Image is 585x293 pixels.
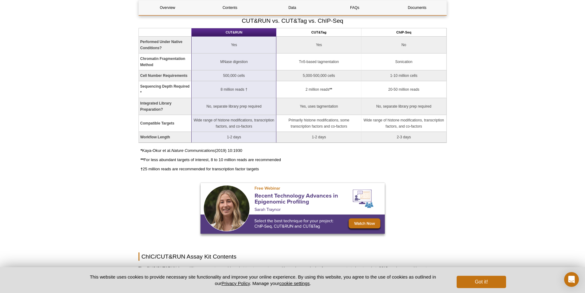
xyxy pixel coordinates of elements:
h2: CUT&RUN vs. CUT&Tag vs. ChIP-Seq [138,17,447,25]
a: FAQs [326,0,384,15]
td: 5,000-500,000 cells [276,70,361,81]
img: Free Webinar [201,183,385,234]
a: Data [263,0,321,15]
a: Overview [139,0,197,15]
p: Kaya-Okur et al. (2019) 10:1930 [141,148,447,154]
td: 2-3 days [361,132,446,143]
div: Open Intercom Messenger [564,272,579,287]
td: No [361,37,446,53]
p: The ChIC/CUT&RUN Assay Kit components are shipped at two temperatures, with one box on dry ice fo... [138,265,447,284]
a: Contents [201,0,259,15]
th: CUT&RUN [192,28,276,37]
strong: Workflow Length [140,135,170,139]
td: 1-2 days [276,132,361,143]
strong: † [141,167,143,171]
h2: ChIC/CUT&RUN Assay Kit Contents [138,252,447,261]
a: Free Webinar Comparing ChIP, CUT&Tag and CUT&RUN [201,183,385,236]
button: cookie settings [279,281,310,286]
a: Documents [388,0,446,15]
td: Tn5-based tagmentation [276,53,361,70]
p: For less abundant targets of interest, 8 to 10 million reads are recommended [141,157,447,163]
td: MNase digestion [192,53,276,70]
strong: Performed Under Native Conditions? [140,40,182,50]
td: Sonication [361,53,446,70]
td: Yes, uses tagmentation [276,98,361,115]
td: Yes [192,37,276,53]
td: 1-10 million cells [361,70,446,81]
td: 1-2 days [192,132,276,143]
em: Nature Communications [171,148,215,153]
th: CUT&Tag [276,28,361,37]
strong: Sequencing Depth Required * [140,84,190,95]
td: No, separate library prep required [361,98,446,115]
td: 8 million reads † [192,81,276,98]
td: 20-50 million reads [361,81,446,98]
a: Privacy Policy [221,281,250,286]
td: 2 million reads [276,81,361,98]
td: 500,000 cells [192,70,276,81]
td: Primarily histone modifications, some transcription factors and co-factors [276,115,361,132]
strong: Chromatin Fragmentation Method [140,57,185,67]
p: This website uses cookies to provide necessary site functionality and improve your online experie... [79,274,447,287]
p: 25 million reads are recommended for transcription factor targets [141,166,447,172]
td: No, separate library prep required [192,98,276,115]
th: ChIP-Seq [361,28,446,37]
td: Wide range of histone modifications, transcription factors, and co-factors [361,115,446,132]
button: Got it! [457,276,506,288]
strong: Cell Number Requirements [140,73,188,78]
td: Yes [276,37,361,53]
td: Wide range of histone modifications, transcription factors, and co-factors [192,115,276,132]
strong: Integrated Library Preparation? [140,101,172,112]
strong: Compatible Targets [140,121,174,125]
